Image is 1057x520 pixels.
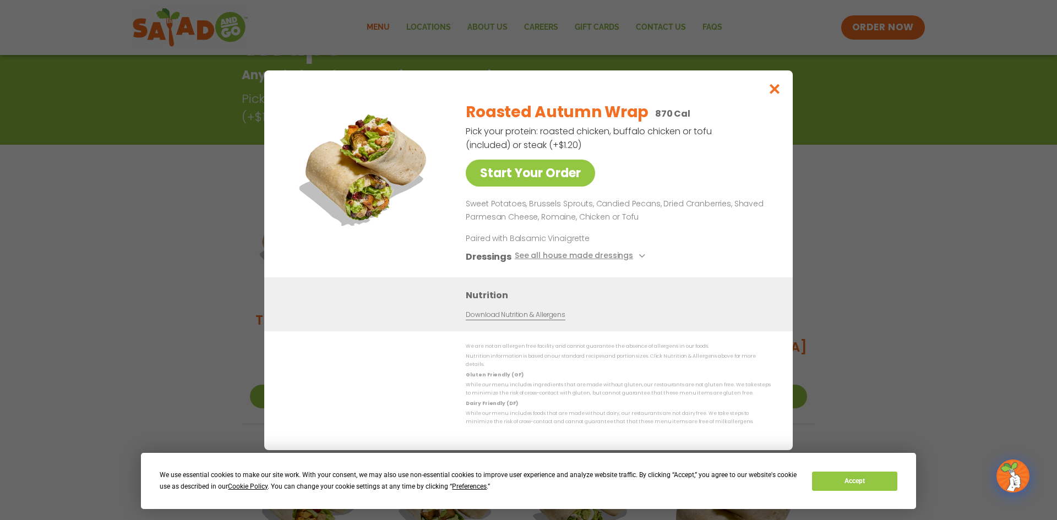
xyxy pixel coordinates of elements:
strong: Gluten Friendly (GF) [466,371,523,377]
img: Featured product photo for Roasted Autumn Wrap [289,92,443,247]
p: Nutrition information is based on our standard recipes and portion sizes. Click Nutrition & Aller... [466,352,771,369]
h3: Nutrition [466,288,776,302]
div: We use essential cookies to make our site work. With your consent, we may also use non-essential ... [160,469,799,492]
p: While our menu includes foods that are made without dairy, our restaurants are not dairy free. We... [466,409,771,426]
p: 870 Cal [655,107,690,121]
p: While our menu includes ingredients that are made without gluten, our restaurants are not gluten ... [466,381,771,398]
div: Cookie Consent Prompt [141,453,916,509]
button: Close modal [757,70,793,107]
button: Accept [812,472,897,491]
p: We are not an allergen free facility and cannot guarantee the absence of allergens in our foods. [466,342,771,351]
h2: Roasted Autumn Wrap [466,101,649,124]
p: Sweet Potatoes, Brussels Sprouts, Candied Pecans, Dried Cranberries, Shaved Parmesan Cheese, Roma... [466,198,766,224]
a: Download Nutrition & Allergens [466,309,565,320]
span: Cookie Policy [228,483,268,490]
p: Pick your protein: roasted chicken, buffalo chicken or tofu (included) or steak (+$1.20) [466,124,713,152]
a: Start Your Order [466,160,595,187]
h3: Dressings [466,249,511,263]
p: Paired with Balsamic Vinaigrette [466,232,669,244]
strong: Dairy Friendly (DF) [466,399,517,406]
span: Preferences [452,483,487,490]
button: See all house made dressings [515,249,649,263]
img: wpChatIcon [998,461,1028,491]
